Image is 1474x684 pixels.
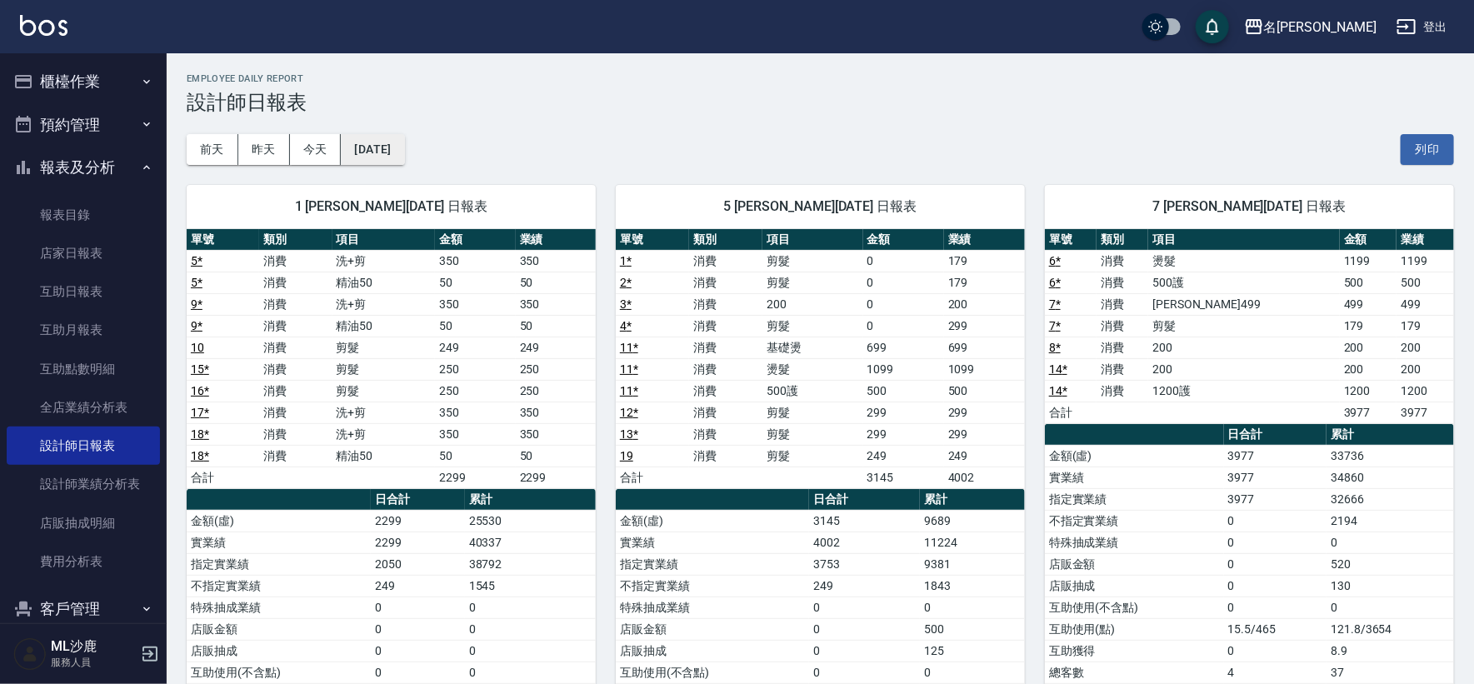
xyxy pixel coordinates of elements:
[516,315,596,337] td: 50
[1327,618,1454,640] td: 121.8/3654
[1148,250,1340,272] td: 燙髮
[762,315,863,337] td: 剪髮
[762,402,863,423] td: 剪髮
[944,272,1025,293] td: 179
[1045,445,1224,467] td: 金額(虛)
[762,423,863,445] td: 剪髮
[516,467,596,488] td: 2299
[1397,250,1454,272] td: 1199
[435,229,515,251] th: 金額
[13,637,47,671] img: Person
[332,272,436,293] td: 精油50
[371,662,464,683] td: 0
[1065,198,1434,215] span: 7 [PERSON_NAME][DATE] 日報表
[1097,250,1148,272] td: 消費
[516,445,596,467] td: 50
[1148,293,1340,315] td: [PERSON_NAME]499
[863,467,944,488] td: 3145
[809,575,920,597] td: 249
[435,337,515,358] td: 249
[191,341,204,354] a: 10
[920,618,1025,640] td: 500
[332,293,436,315] td: 洗+剪
[809,640,920,662] td: 0
[187,640,371,662] td: 店販抽成
[1340,250,1397,272] td: 1199
[809,618,920,640] td: 0
[944,380,1025,402] td: 500
[1397,358,1454,380] td: 200
[1045,229,1454,424] table: a dense table
[1327,510,1454,532] td: 2194
[1340,380,1397,402] td: 1200
[259,337,332,358] td: 消費
[1097,272,1148,293] td: 消費
[944,337,1025,358] td: 699
[616,229,689,251] th: 單號
[1224,488,1327,510] td: 3977
[944,467,1025,488] td: 4002
[332,402,436,423] td: 洗+剪
[944,250,1025,272] td: 179
[435,423,515,445] td: 350
[1045,662,1224,683] td: 總客數
[238,134,290,165] button: 昨天
[689,293,762,315] td: 消費
[465,575,596,597] td: 1545
[1327,445,1454,467] td: 33736
[762,337,863,358] td: 基礎燙
[920,510,1025,532] td: 9689
[1045,640,1224,662] td: 互助獲得
[616,640,809,662] td: 店販抽成
[187,662,371,683] td: 互助使用(不含點)
[1045,575,1224,597] td: 店販抽成
[1224,445,1327,467] td: 3977
[290,134,342,165] button: 今天
[371,640,464,662] td: 0
[616,553,809,575] td: 指定實業績
[516,358,596,380] td: 250
[689,358,762,380] td: 消費
[1196,10,1229,43] button: save
[616,575,809,597] td: 不指定實業績
[465,597,596,618] td: 0
[7,427,160,465] a: 設計師日報表
[332,315,436,337] td: 精油50
[1397,272,1454,293] td: 500
[863,380,944,402] td: 500
[616,662,809,683] td: 互助使用(不含點)
[371,597,464,618] td: 0
[1327,424,1454,446] th: 累計
[259,272,332,293] td: 消費
[1045,597,1224,618] td: 互助使用(不含點)
[1148,272,1340,293] td: 500護
[1340,315,1397,337] td: 179
[7,146,160,189] button: 報表及分析
[465,553,596,575] td: 38792
[689,229,762,251] th: 類別
[762,250,863,272] td: 剪髮
[371,510,464,532] td: 2299
[7,234,160,272] a: 店家日報表
[435,358,515,380] td: 250
[944,423,1025,445] td: 299
[435,315,515,337] td: 50
[1045,467,1224,488] td: 實業績
[689,402,762,423] td: 消費
[616,510,809,532] td: 金額(虛)
[435,467,515,488] td: 2299
[516,337,596,358] td: 249
[371,489,464,511] th: 日合計
[1224,597,1327,618] td: 0
[332,380,436,402] td: 剪髮
[920,575,1025,597] td: 1843
[1148,358,1340,380] td: 200
[465,662,596,683] td: 0
[863,445,944,467] td: 249
[863,250,944,272] td: 0
[863,402,944,423] td: 299
[944,358,1025,380] td: 1099
[1401,134,1454,165] button: 列印
[863,293,944,315] td: 0
[636,198,1005,215] span: 5 [PERSON_NAME][DATE] 日報表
